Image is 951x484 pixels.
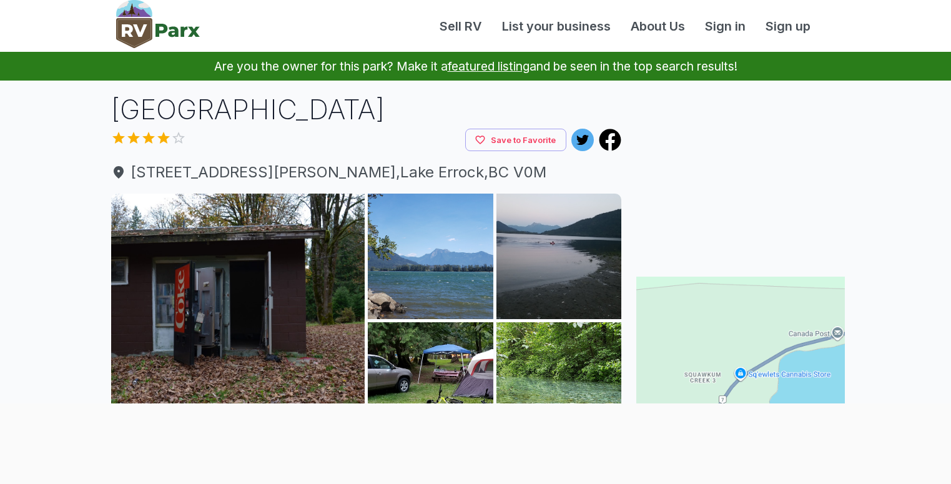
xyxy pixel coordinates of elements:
[15,52,936,81] p: Are you the owner for this park? Make it a and be seen in the top search results!
[111,91,622,129] h1: [GEOGRAPHIC_DATA]
[496,322,622,448] img: AAcXr8obTQxHIgWQolV6Dbce3iT_FxUB_SdX3ATBzBaFCLiqO_9MxQM_ULZRkSCPdGRAS3LEZiIe8M5_2RiV38G3YXeBb5deV...
[465,129,566,152] button: Save to Favorite
[756,17,820,36] a: Sign up
[430,17,492,36] a: Sell RV
[496,194,622,319] img: AAcXr8r86mQopr1Tua8pxKJ8mTB1Ro2CtnQx_1V0_T8Pgt7dLp2EIBZ2Y8GQj5GNV_U-2Y1DH3rbXY0TbMUoFy0d_IjL77Tu7...
[162,403,789,481] iframe: Advertisement
[636,91,845,247] iframe: Advertisement
[621,17,695,36] a: About Us
[111,161,622,184] span: [STREET_ADDRESS][PERSON_NAME] , Lake Errock , BC V0M
[111,194,365,448] img: AAcXr8oJkclWQJrxj2292BMfVgP3aMErsauJG7w2tV1rYDmBYHA0-fwobecYi33xklVrU3DAbBbiwZaYKGeHqSpmWQmY7xQUp...
[368,322,493,448] img: AAcXr8ov-WnNtYkgJWzj1eYgbNi0VxH5SvMzNeBBxeOWG6KBkRKVaGJIB1qAG8-shpjjxHNg6ayMx6pKIWS0oQebs2wq6cFpE...
[695,17,756,36] a: Sign in
[111,161,622,184] a: [STREET_ADDRESS][PERSON_NAME],Lake Errock,BC V0M
[448,59,530,74] a: featured listing
[368,194,493,319] img: AAcXr8pV2MsKRvSc33BhMgju8qvf44jqdhcpAC7ZR1uBGlxiZHwTvgYqJi4DzAl_-4J-d1gaIjPjyGfcSjaLSZ7ftOJ9VY9sF...
[492,17,621,36] a: List your business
